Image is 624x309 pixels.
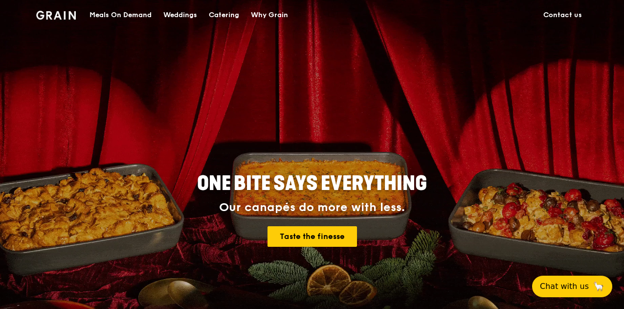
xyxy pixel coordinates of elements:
div: Why Grain [251,0,288,30]
a: Taste the finesse [267,226,357,247]
div: Meals On Demand [89,0,152,30]
img: Grain [36,11,76,20]
a: Contact us [537,0,588,30]
div: Catering [209,0,239,30]
span: ONE BITE SAYS EVERYTHING [197,172,427,195]
div: Weddings [163,0,197,30]
span: Chat with us [540,281,589,292]
a: Weddings [157,0,203,30]
a: Why Grain [245,0,294,30]
span: 🦙 [593,281,604,292]
button: Chat with us🦙 [532,276,612,297]
a: Catering [203,0,245,30]
div: Our canapés do more with less. [136,201,488,214]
